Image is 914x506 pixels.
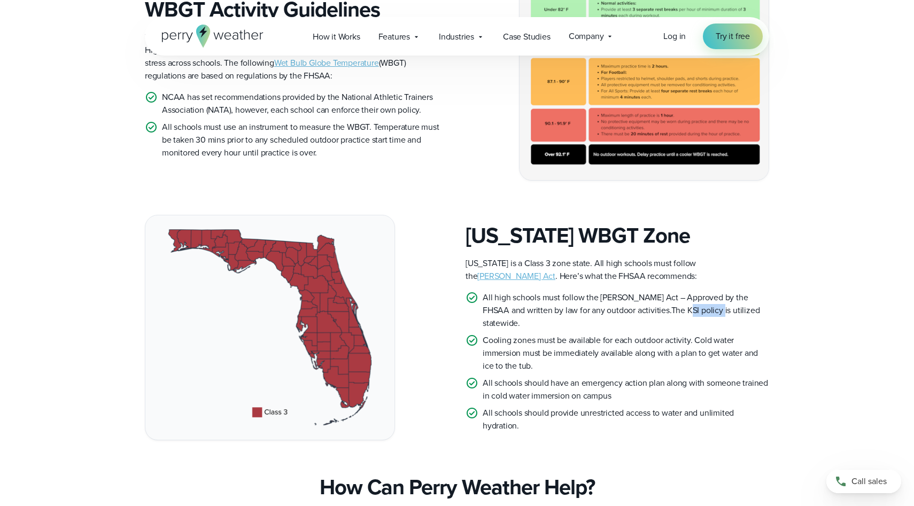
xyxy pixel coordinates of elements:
[304,26,369,48] a: How it Works
[320,474,595,500] h3: How Can Perry Weather Help?
[466,223,769,248] h3: [US_STATE] WBGT Zone
[162,91,448,116] p: NCAA has set recommendations provided by the National Athletic Trainers Association (NATA), howev...
[477,270,555,282] a: [PERSON_NAME] Act
[439,30,474,43] span: Industries
[466,257,769,283] p: [US_STATE] is a Class 3 zone state. All high schools must follow the . Here’s what the FHSAA reco...
[378,30,410,43] span: Features
[569,30,604,43] span: Company
[663,30,686,42] span: Log in
[483,334,769,372] p: Cooling zones must be available for each outdoor activity. Cold water immersion must be immediate...
[145,31,448,82] p: The Wet Bulb Globe Temperature (WBGT) has been approved by the [US_STATE] High School Athletic As...
[145,215,394,439] img: Florida WBGT Map
[826,470,901,493] a: Call sales
[483,291,769,330] p: All high schools must follow the [PERSON_NAME] Act – Approved by the FHSAA and written by law for...
[313,30,360,43] span: How it Works
[162,121,448,159] p: All schools must use an instrument to measure the WBGT. Temperature must be taken 30 mins prior t...
[663,30,686,43] a: Log in
[716,30,750,43] span: Try it free
[494,26,560,48] a: Case Studies
[851,475,887,488] span: Call sales
[703,24,763,49] a: Try it free
[483,407,769,432] p: All schools should provide unrestricted access to water and unlimited hydration.
[503,30,551,43] span: Case Studies
[274,57,379,69] a: Wet Bulb Globe Temperature
[483,377,769,402] p: All schools should have an emergency action plan along with someone trained in cold water immersi...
